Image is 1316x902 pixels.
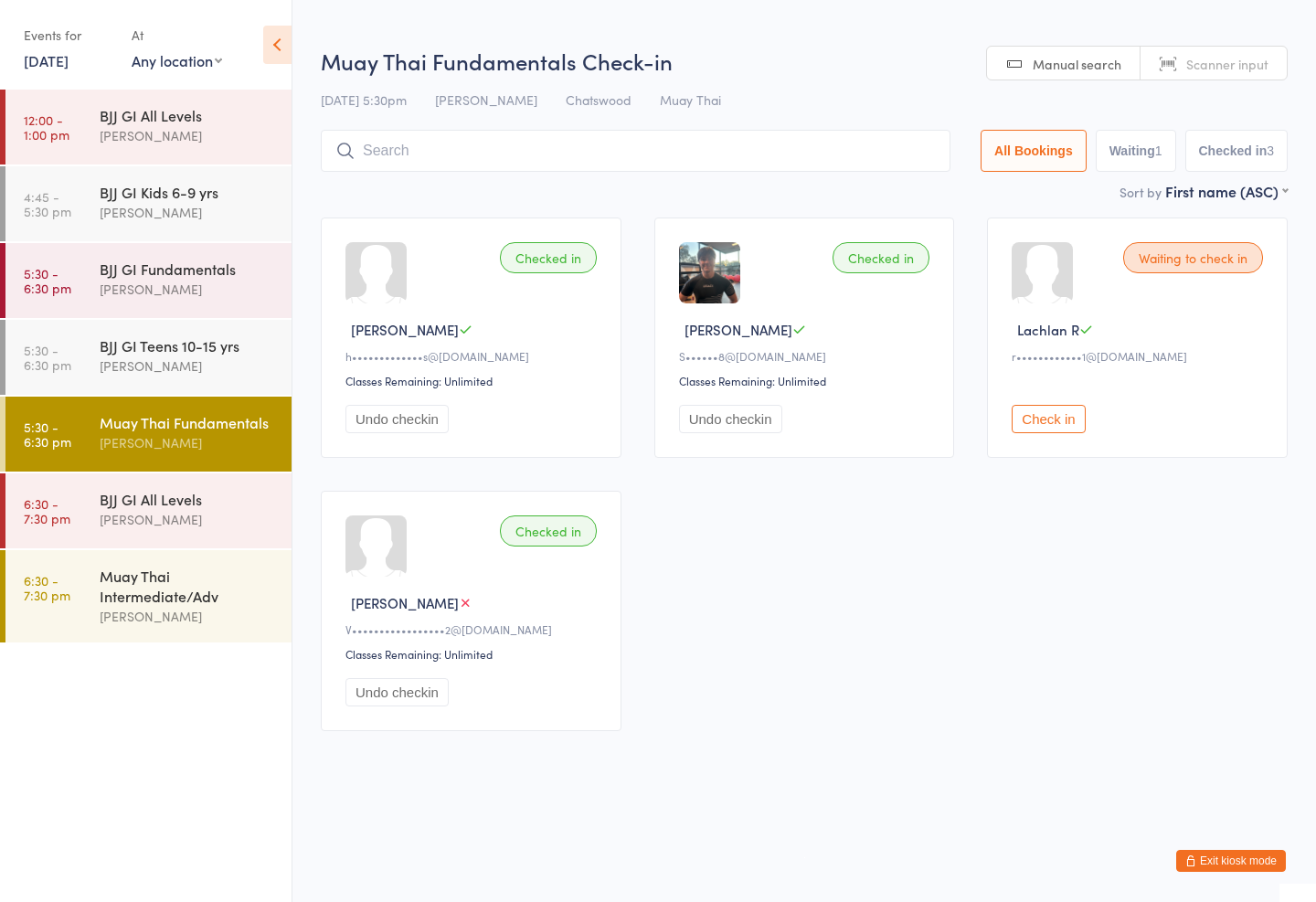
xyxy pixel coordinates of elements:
[5,473,292,548] a: 6:30 -7:30 pmBJJ GI All Levels[PERSON_NAME]
[100,105,276,125] div: BJJ GI All Levels
[345,678,449,706] button: Undo checkin
[345,646,602,662] div: Classes Remaining: Unlimited
[100,259,276,279] div: BJJ GI Fundamentals
[5,397,292,472] a: 5:30 -6:30 pmMuay Thai Fundamentals[PERSON_NAME]
[435,90,537,109] span: [PERSON_NAME]
[1176,850,1286,872] button: Exit kiosk mode
[660,90,721,109] span: Muay Thai
[1267,143,1274,158] div: 3
[24,343,71,372] time: 5:30 - 6:30 pm
[1185,130,1289,172] button: Checked in3
[24,496,70,525] time: 6:30 - 7:30 pm
[1123,242,1263,273] div: Waiting to check in
[100,355,276,377] div: [PERSON_NAME]
[100,606,276,627] div: [PERSON_NAME]
[981,130,1087,172] button: All Bookings
[679,242,740,303] img: image1757575833.png
[1012,405,1085,433] button: Check in
[5,550,292,642] a: 6:30 -7:30 pmMuay Thai Intermediate/Adv[PERSON_NAME]
[5,243,292,318] a: 5:30 -6:30 pmBJJ GI Fundamentals[PERSON_NAME]
[679,348,936,364] div: S••••••8@[DOMAIN_NAME]
[1120,183,1162,201] label: Sort by
[1155,143,1162,158] div: 1
[5,166,292,241] a: 4:45 -5:30 pmBJJ GI Kids 6-9 yrs[PERSON_NAME]
[100,125,276,146] div: [PERSON_NAME]
[679,405,782,433] button: Undo checkin
[5,320,292,395] a: 5:30 -6:30 pmBJJ GI Teens 10-15 yrs[PERSON_NAME]
[100,566,276,606] div: Muay Thai Intermediate/Adv
[1012,348,1268,364] div: r••••••••••••1@[DOMAIN_NAME]
[500,515,597,547] div: Checked in
[5,90,292,164] a: 12:00 -1:00 pmBJJ GI All Levels[PERSON_NAME]
[100,202,276,223] div: [PERSON_NAME]
[100,279,276,300] div: [PERSON_NAME]
[100,412,276,432] div: Muay Thai Fundamentals
[679,373,936,388] div: Classes Remaining: Unlimited
[345,348,602,364] div: h•••••••••••••s@[DOMAIN_NAME]
[833,242,929,273] div: Checked in
[1096,130,1176,172] button: Waiting1
[100,509,276,530] div: [PERSON_NAME]
[345,405,449,433] button: Undo checkin
[1017,320,1079,339] span: Lachlan R
[100,432,276,453] div: [PERSON_NAME]
[1165,181,1288,201] div: First name (ASC)
[24,573,70,602] time: 6:30 - 7:30 pm
[566,90,631,109] span: Chatswood
[24,112,69,142] time: 12:00 - 1:00 pm
[100,335,276,355] div: BJJ GI Teens 10-15 yrs
[351,593,459,612] span: [PERSON_NAME]
[24,419,71,449] time: 5:30 - 6:30 pm
[345,373,602,388] div: Classes Remaining: Unlimited
[132,20,222,50] div: At
[321,90,407,109] span: [DATE] 5:30pm
[100,182,276,202] div: BJJ GI Kids 6-9 yrs
[321,46,1288,76] h2: Muay Thai Fundamentals Check-in
[24,50,69,70] a: [DATE]
[345,621,602,637] div: V•••••••••••••••••2@[DOMAIN_NAME]
[100,489,276,509] div: BJJ GI All Levels
[351,320,459,339] span: [PERSON_NAME]
[321,130,950,172] input: Search
[24,189,71,218] time: 4:45 - 5:30 pm
[132,50,222,70] div: Any location
[500,242,597,273] div: Checked in
[24,266,71,295] time: 5:30 - 6:30 pm
[24,20,113,50] div: Events for
[1186,55,1268,73] span: Scanner input
[1033,55,1121,73] span: Manual search
[685,320,792,339] span: [PERSON_NAME]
